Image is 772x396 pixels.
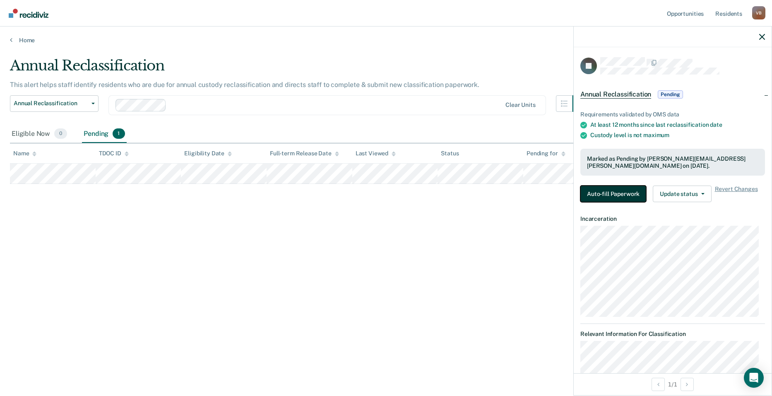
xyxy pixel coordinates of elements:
[580,186,649,202] a: Navigate to form link
[653,186,711,202] button: Update status
[580,215,765,222] dt: Incarceration
[752,6,765,19] div: V B
[10,57,589,81] div: Annual Reclassification
[590,121,765,128] div: At least 12 months since last reclassification
[13,150,36,157] div: Name
[710,121,722,128] span: date
[113,128,125,139] span: 1
[14,100,88,107] span: Annual Reclassification
[574,81,772,108] div: Annual ReclassificationPending
[744,368,764,388] div: Open Intercom Messenger
[580,186,646,202] button: Auto-fill Paperwork
[580,90,651,99] span: Annual Reclassification
[184,150,232,157] div: Eligibility Date
[681,378,694,391] button: Next Opportunity
[10,125,69,143] div: Eligible Now
[54,128,67,139] span: 0
[658,90,683,99] span: Pending
[590,132,765,139] div: Custody level is not
[10,36,762,44] a: Home
[356,150,396,157] div: Last Viewed
[10,81,479,89] p: This alert helps staff identify residents who are due for annual custody reclassification and dir...
[574,373,772,395] div: 1 / 1
[441,150,459,157] div: Status
[9,9,48,18] img: Recidiviz
[752,6,765,19] button: Profile dropdown button
[587,155,758,169] div: Marked as Pending by [PERSON_NAME][EMAIL_ADDRESS][PERSON_NAME][DOMAIN_NAME] on [DATE].
[270,150,339,157] div: Full-term Release Date
[580,331,765,338] dt: Relevant Information For Classification
[580,111,765,118] div: Requirements validated by OMS data
[527,150,565,157] div: Pending for
[82,125,126,143] div: Pending
[652,378,665,391] button: Previous Opportunity
[643,132,669,138] span: maximum
[99,150,129,157] div: TDOC ID
[505,101,536,109] div: Clear units
[715,186,758,202] span: Revert Changes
